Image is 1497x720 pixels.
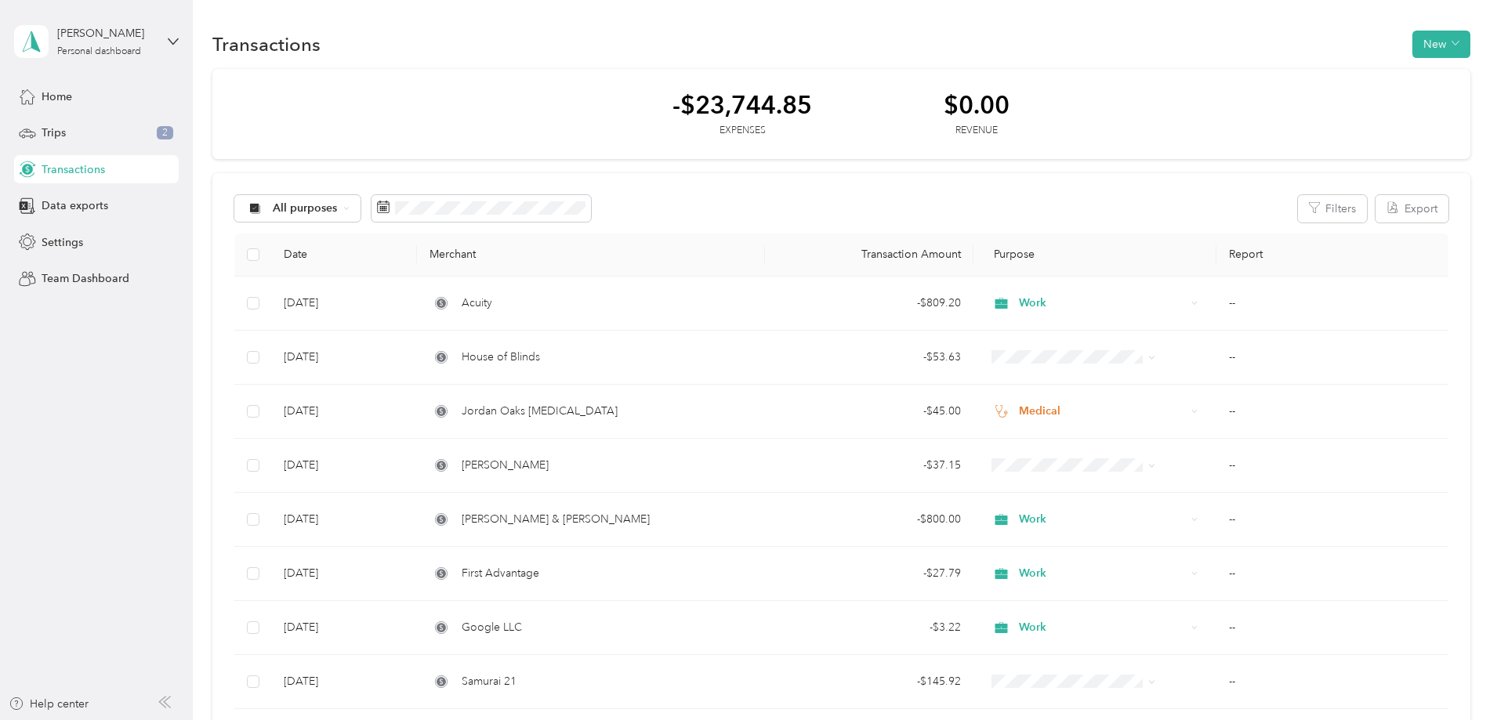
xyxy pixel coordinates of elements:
[944,91,1009,118] div: $0.00
[1216,655,1448,709] td: --
[271,331,417,385] td: [DATE]
[42,270,129,287] span: Team Dashboard
[944,124,1009,138] div: Revenue
[42,89,72,105] span: Home
[9,696,89,712] button: Help center
[1216,601,1448,655] td: --
[1409,632,1497,720] iframe: Everlance-gr Chat Button Frame
[777,457,961,474] div: - $37.15
[777,511,961,528] div: - $800.00
[271,233,417,277] th: Date
[157,126,173,140] span: 2
[271,439,417,493] td: [DATE]
[1019,511,1186,528] span: Work
[271,601,417,655] td: [DATE]
[42,161,105,178] span: Transactions
[986,248,1035,261] span: Purpose
[271,547,417,601] td: [DATE]
[1019,619,1186,636] span: Work
[1376,195,1448,223] button: Export
[42,125,66,141] span: Trips
[462,565,539,582] span: First Advantage
[271,493,417,547] td: [DATE]
[1216,233,1448,277] th: Report
[1216,331,1448,385] td: --
[462,511,650,528] span: [PERSON_NAME] & [PERSON_NAME]
[42,234,83,251] span: Settings
[765,233,973,277] th: Transaction Amount
[462,349,540,366] span: House of Blinds
[672,91,812,118] div: -$23,744.85
[57,47,141,56] div: Personal dashboard
[462,619,522,636] span: Google LLC
[462,403,618,420] span: Jordan Oaks [MEDICAL_DATA]
[777,619,961,636] div: - $3.22
[777,673,961,690] div: - $145.92
[271,655,417,709] td: [DATE]
[1019,565,1186,582] span: Work
[1412,31,1470,58] button: New
[417,233,764,277] th: Merchant
[212,36,321,52] h1: Transactions
[1216,277,1448,331] td: --
[1298,195,1367,223] button: Filters
[1216,547,1448,601] td: --
[462,673,517,690] span: Samurai 21
[271,385,417,439] td: [DATE]
[777,403,961,420] div: - $45.00
[462,457,549,474] span: [PERSON_NAME]
[57,25,155,42] div: [PERSON_NAME]
[1216,493,1448,547] td: --
[462,295,492,312] span: Acuity
[777,295,961,312] div: - $809.20
[777,349,961,366] div: - $53.63
[1216,439,1448,493] td: --
[1019,403,1186,420] span: Medical
[777,565,961,582] div: - $27.79
[1216,385,1448,439] td: --
[42,197,108,214] span: Data exports
[672,124,812,138] div: Expenses
[273,203,338,214] span: All purposes
[271,277,417,331] td: [DATE]
[1019,295,1186,312] span: Work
